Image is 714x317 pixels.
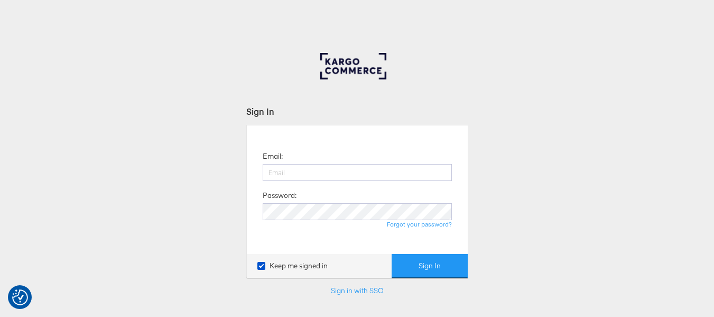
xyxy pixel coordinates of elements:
button: Sign In [392,254,468,278]
div: Sign In [246,105,468,117]
label: Password: [263,191,296,201]
a: Sign in with SSO [331,286,384,295]
img: Revisit consent button [12,289,28,305]
label: Email: [263,151,283,161]
input: Email [263,164,452,181]
button: Consent Preferences [12,289,28,305]
a: Forgot your password? [387,220,452,228]
label: Keep me signed in [257,261,328,271]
